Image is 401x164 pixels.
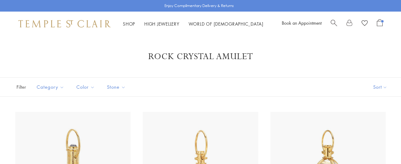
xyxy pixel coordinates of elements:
a: ShopShop [123,21,135,27]
button: Stone [102,80,130,94]
a: Book an Appointment [282,20,322,26]
a: World of [DEMOGRAPHIC_DATA]World of [DEMOGRAPHIC_DATA] [189,21,263,27]
a: High JewelleryHigh Jewellery [144,21,179,27]
nav: Main navigation [123,20,263,28]
span: Color [73,83,99,91]
span: Stone [104,83,130,91]
h1: Rock Crystal Amulet [24,51,377,62]
span: Category [34,83,69,91]
a: Open Shopping Bag [377,19,383,28]
button: Category [32,80,69,94]
button: Color [72,80,99,94]
button: Show sort by [359,78,401,96]
p: Enjoy Complimentary Delivery & Returns [164,3,234,9]
a: Search [331,19,337,28]
a: View Wishlist [362,19,368,28]
img: Temple St. Clair [18,20,111,27]
iframe: Gorgias live chat messenger [370,135,395,158]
